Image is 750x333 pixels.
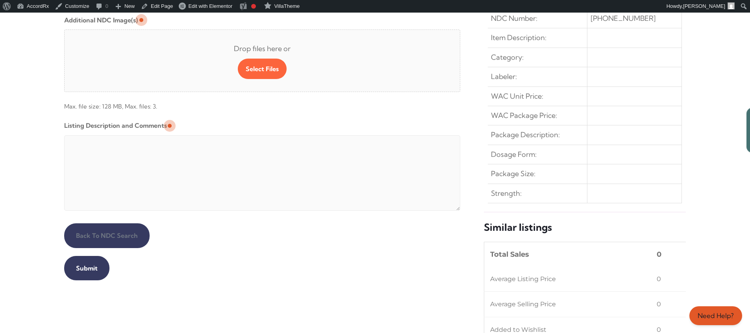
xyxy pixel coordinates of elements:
[64,119,167,132] label: Listing Description and Comments
[657,273,661,285] span: 0
[491,109,557,122] span: WAC Package Price:
[491,51,524,64] span: Category:
[188,3,232,9] span: Edit with Elementor
[77,42,448,55] span: Drop files here or
[491,129,560,141] span: Package Description:
[490,273,556,285] span: Average Listing Price
[491,70,517,83] span: Labeler:
[491,148,537,161] span: Dosage Form:
[491,187,522,200] span: Strength:
[491,90,543,103] span: WAC Unit Price:
[591,12,656,25] span: [PHONE_NUMBER]
[683,3,725,9] span: [PERSON_NAME]
[64,256,109,280] input: Submit
[657,248,661,261] span: 0
[484,221,686,234] h5: Similar listings
[251,4,256,9] div: Focus keyphrase not set
[491,31,546,44] span: Item Description:
[689,306,742,325] a: Need Help?
[491,167,535,180] span: Package Size:
[490,298,556,311] span: Average Selling Price
[657,298,661,311] span: 0
[491,12,537,25] span: NDC Number:
[490,248,529,261] span: Total Sales
[238,59,287,79] button: select files, additional ndc image(s)
[64,14,138,26] label: Additional NDC Image(s)
[64,223,150,248] input: Back to NDC Search
[64,95,461,113] span: Max. file size: 128 MB, Max. files: 3.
